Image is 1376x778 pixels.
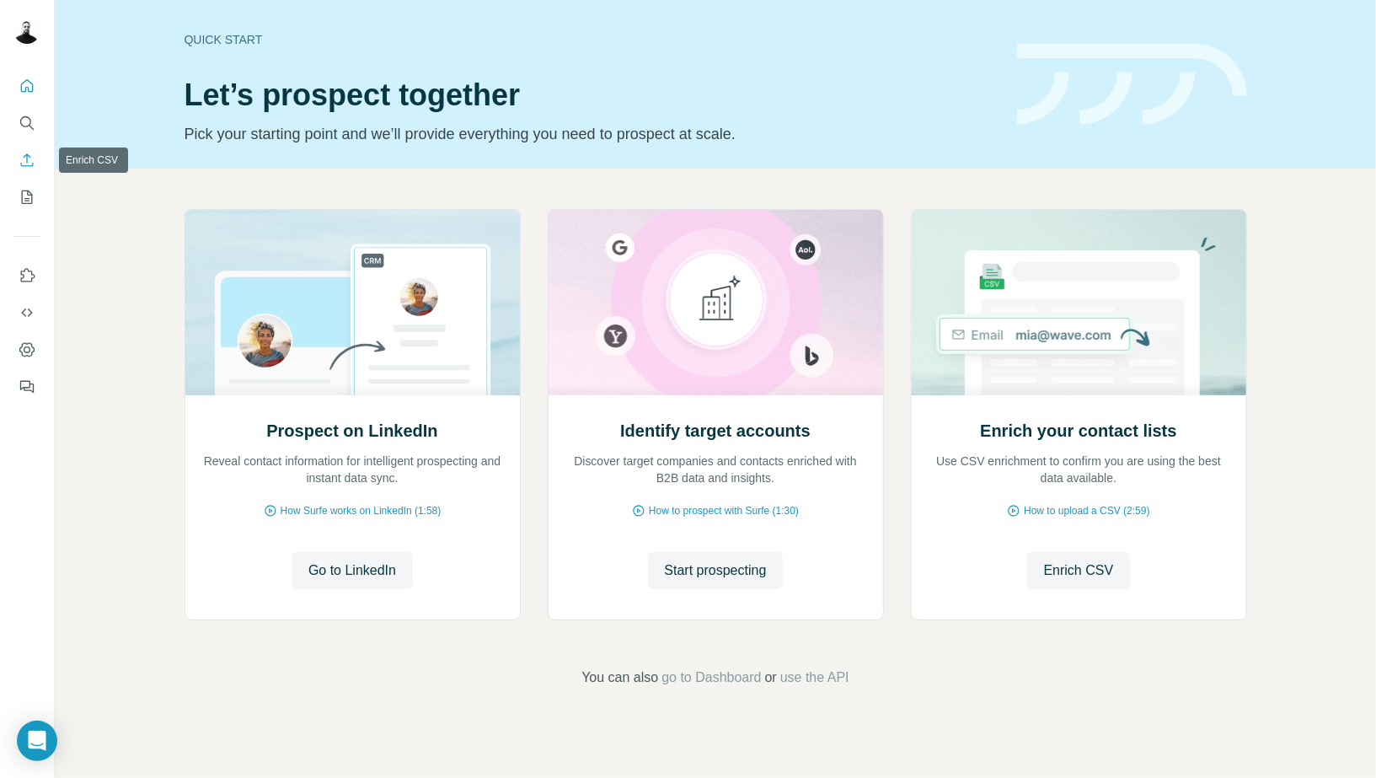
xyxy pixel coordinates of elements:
h2: Prospect on LinkedIn [266,419,437,443]
p: Reveal contact information for intelligent prospecting and instant data sync. [202,453,503,486]
button: Enrich CSV [13,145,40,175]
button: Start prospecting [648,552,784,589]
button: Enrich CSV [1027,552,1131,589]
span: How Surfe works on LinkedIn (1:58) [281,503,442,518]
img: Enrich your contact lists [911,210,1247,395]
img: Identify target accounts [548,210,884,395]
button: Feedback [13,372,40,402]
img: Prospect on LinkedIn [185,210,521,395]
button: Search [13,108,40,138]
p: Use CSV enrichment to confirm you are using the best data available. [929,453,1229,486]
span: Start prospecting [665,561,767,581]
span: Go to LinkedIn [308,561,396,581]
button: Use Surfe API [13,298,40,328]
div: Quick start [185,31,997,48]
button: use the API [780,668,849,688]
img: banner [1017,44,1247,126]
button: Dashboard [13,335,40,365]
span: How to prospect with Surfe (1:30) [649,503,799,518]
span: or [765,668,777,688]
button: Quick start [13,71,40,101]
p: Discover target companies and contacts enriched with B2B data and insights. [565,453,866,486]
img: Avatar [13,17,40,44]
h1: Let’s prospect together [185,78,997,112]
button: My lists [13,182,40,212]
button: Use Surfe on LinkedIn [13,260,40,291]
div: Open Intercom Messenger [17,721,57,761]
span: Enrich CSV [1044,561,1114,581]
p: Pick your starting point and we’ll provide everything you need to prospect at scale. [185,122,997,146]
button: Go to LinkedIn [292,552,413,589]
span: You can also [581,668,658,688]
h2: Enrich your contact lists [980,419,1176,443]
span: How to upload a CSV (2:59) [1024,503,1149,518]
button: go to Dashboard [661,668,761,688]
h2: Identify target accounts [620,419,811,443]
